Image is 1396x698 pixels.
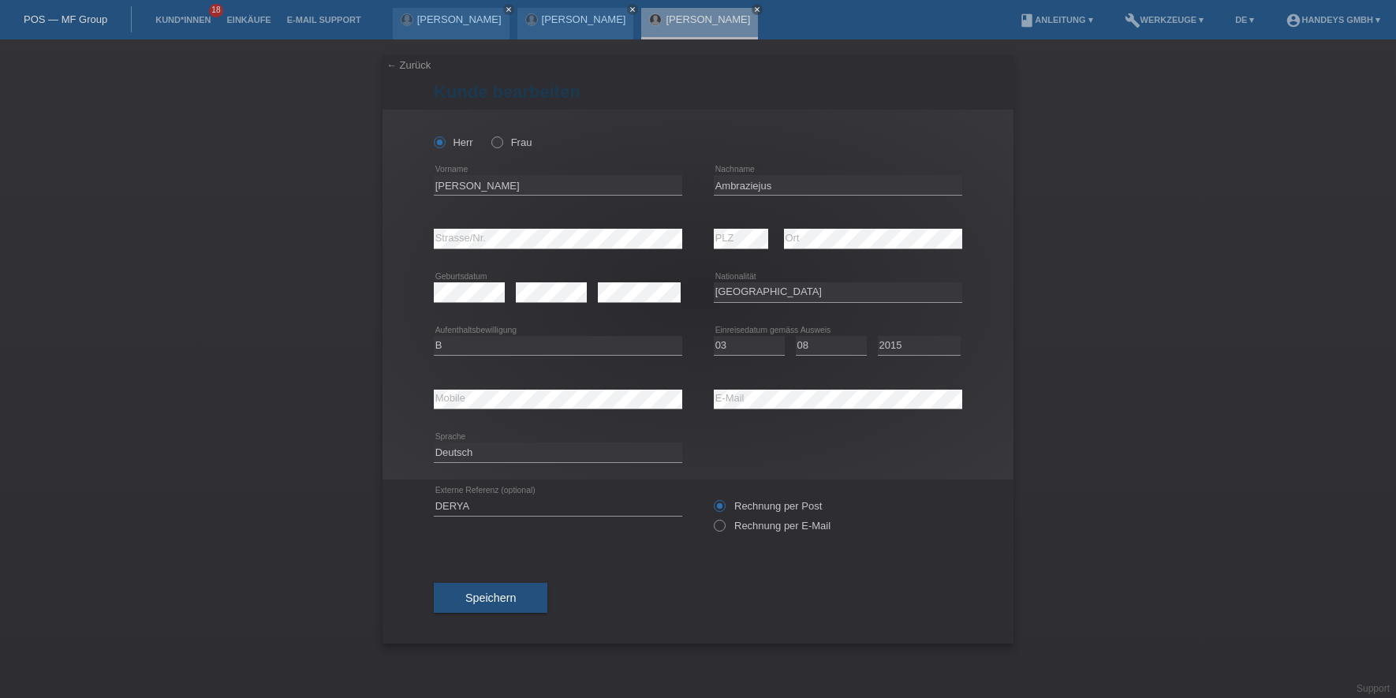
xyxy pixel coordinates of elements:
input: Herr [434,136,444,147]
a: account_circleHandeys GmbH ▾ [1278,15,1388,24]
a: Support [1357,683,1390,694]
a: E-Mail Support [279,15,369,24]
h1: Kunde bearbeiten [434,82,962,102]
span: Speichern [465,592,516,604]
a: bookAnleitung ▾ [1011,15,1100,24]
button: Speichern [434,583,547,613]
label: Rechnung per E-Mail [714,520,831,532]
span: 18 [209,4,223,17]
label: Rechnung per Post [714,500,822,512]
i: close [753,6,761,13]
i: build [1125,13,1140,28]
i: close [629,6,636,13]
a: ← Zurück [386,59,431,71]
a: close [503,4,514,15]
a: DE ▾ [1227,15,1262,24]
a: Einkäufe [218,15,278,24]
i: close [505,6,513,13]
i: book [1019,13,1035,28]
a: close [752,4,763,15]
a: close [627,4,638,15]
label: Herr [434,136,473,148]
input: Rechnung per E-Mail [714,520,724,539]
label: Frau [491,136,532,148]
a: [PERSON_NAME] [417,13,502,25]
a: Kund*innen [147,15,218,24]
i: account_circle [1286,13,1301,28]
a: buildWerkzeuge ▾ [1117,15,1212,24]
input: Frau [491,136,502,147]
input: Rechnung per Post [714,500,724,520]
a: [PERSON_NAME] [666,13,750,25]
a: [PERSON_NAME] [542,13,626,25]
a: POS — MF Group [24,13,107,25]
